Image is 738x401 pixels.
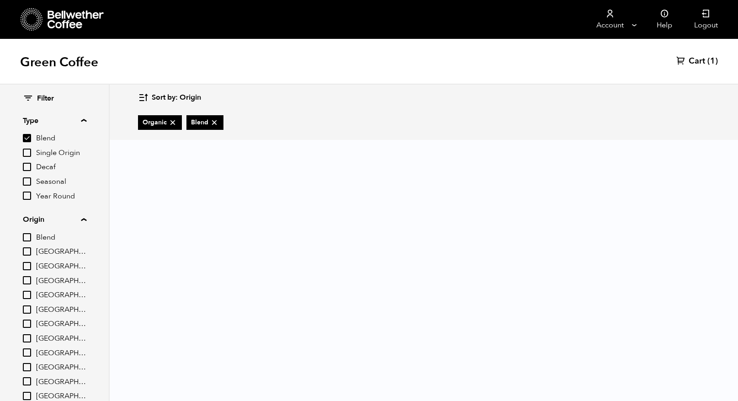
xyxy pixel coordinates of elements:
[36,192,86,202] span: Year Round
[23,348,31,357] input: [GEOGRAPHIC_DATA]
[36,177,86,187] span: Seasonal
[191,118,219,127] span: Blend
[23,392,31,400] input: [GEOGRAPHIC_DATA]
[689,56,705,67] span: Cart
[36,334,86,344] span: [GEOGRAPHIC_DATA]
[36,148,86,158] span: Single Origin
[23,177,31,186] input: Seasonal
[36,363,86,373] span: [GEOGRAPHIC_DATA]
[36,162,86,172] span: Decaf
[36,134,86,144] span: Blend
[23,233,31,241] input: Blend
[23,291,31,299] input: [GEOGRAPHIC_DATA]
[23,377,31,385] input: [GEOGRAPHIC_DATA]
[23,192,31,200] input: Year Round
[23,363,31,371] input: [GEOGRAPHIC_DATA]
[23,334,31,342] input: [GEOGRAPHIC_DATA]
[36,319,86,329] span: [GEOGRAPHIC_DATA]
[138,87,201,108] button: Sort by: Origin
[23,134,31,142] input: Blend
[20,54,98,70] h1: Green Coffee
[37,94,54,104] span: Filter
[36,247,86,257] span: [GEOGRAPHIC_DATA]
[36,290,86,300] span: [GEOGRAPHIC_DATA]
[23,163,31,171] input: Decaf
[23,149,31,157] input: Single Origin
[23,214,86,225] summary: Origin
[36,305,86,315] span: [GEOGRAPHIC_DATA]
[23,115,86,126] summary: Type
[707,56,718,67] span: (1)
[36,377,86,387] span: [GEOGRAPHIC_DATA]
[36,348,86,358] span: [GEOGRAPHIC_DATA]
[23,305,31,314] input: [GEOGRAPHIC_DATA]
[23,276,31,284] input: [GEOGRAPHIC_DATA]
[676,56,718,67] a: Cart (1)
[36,276,86,286] span: [GEOGRAPHIC_DATA]
[152,93,201,103] span: Sort by: Origin
[36,262,86,272] span: [GEOGRAPHIC_DATA]
[143,118,177,127] span: Organic
[23,262,31,270] input: [GEOGRAPHIC_DATA]
[23,320,31,328] input: [GEOGRAPHIC_DATA]
[36,233,86,243] span: Blend
[23,247,31,256] input: [GEOGRAPHIC_DATA]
